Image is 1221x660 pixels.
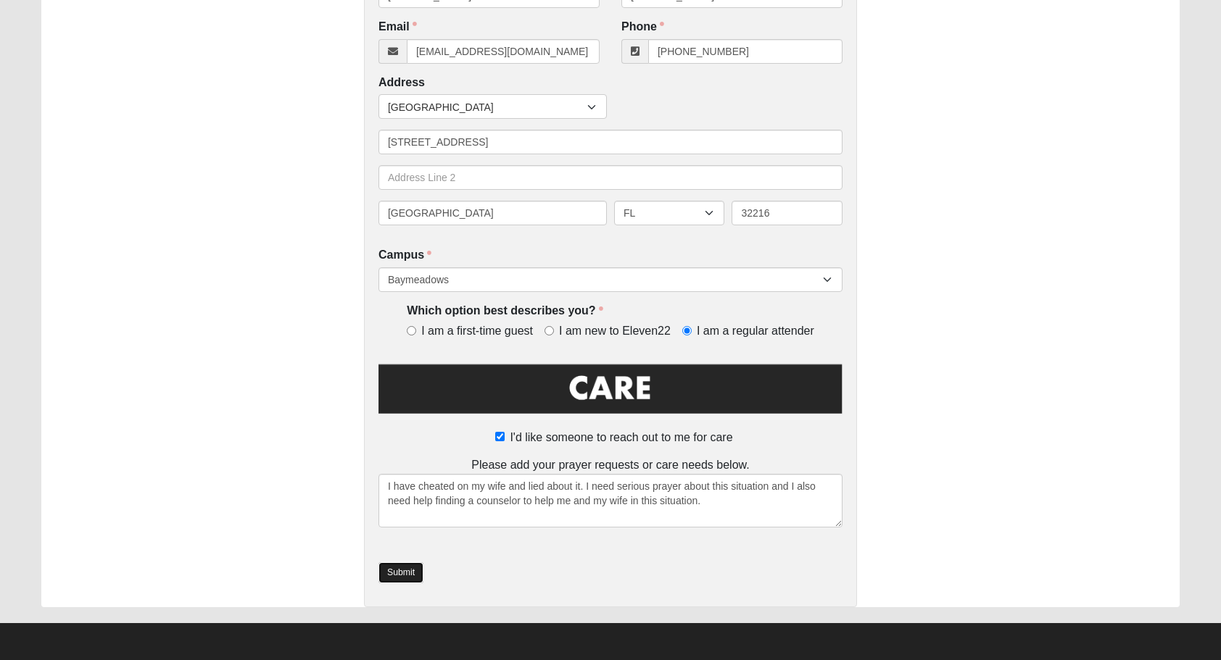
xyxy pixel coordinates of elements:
input: Address Line 2 [378,165,843,190]
span: I'd like someone to reach out to me for care [510,431,732,443]
span: [GEOGRAPHIC_DATA] [388,95,587,120]
input: Address Line 1 [378,130,843,154]
input: I am new to Eleven22 [545,326,554,335]
input: I'd like someone to reach out to me for care [495,432,505,441]
label: Address [378,75,425,91]
div: Please add your prayer requests or care needs below. [378,456,843,527]
input: I am a first-time guest [407,326,416,335]
label: Email [378,19,417,35]
label: Phone [621,19,664,35]
img: Care.png [378,361,843,426]
span: I am a regular attender [697,323,814,340]
label: Which option best describes you? [407,303,603,319]
label: Campus [378,247,431,264]
span: I am a first-time guest [421,323,533,340]
a: Submit [378,562,423,583]
input: I am a regular attender [682,326,692,335]
span: I am new to Eleven22 [559,323,671,340]
input: Zip [732,201,843,225]
input: City [378,201,607,225]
